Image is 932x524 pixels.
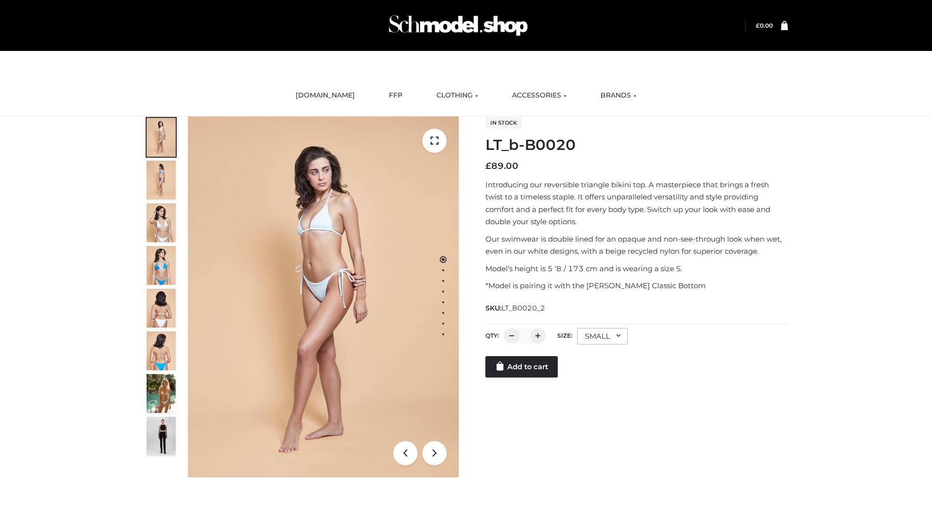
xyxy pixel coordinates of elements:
[485,117,522,129] span: In stock
[485,279,788,292] p: *Model is pairing it with the [PERSON_NAME] Classic Bottom
[485,233,788,258] p: Our swimwear is double lined for an opaque and non-see-through look when wet, even in our white d...
[147,203,176,242] img: ArielClassicBikiniTop_CloudNine_AzureSky_OW114ECO_3-scaled.jpg
[147,161,176,199] img: ArielClassicBikiniTop_CloudNine_AzureSky_OW114ECO_2-scaled.jpg
[485,136,788,154] h1: LT_b-B0020
[485,161,491,171] span: £
[485,161,518,171] bdi: 89.00
[577,328,628,344] div: SMALL
[385,6,531,45] img: Schmodel Admin 964
[147,246,176,285] img: ArielClassicBikiniTop_CloudNine_AzureSky_OW114ECO_4-scaled.jpg
[147,374,176,413] img: Arieltop_CloudNine_AzureSky2.jpg
[288,85,362,106] a: [DOMAIN_NAME]
[147,417,176,456] img: 49df5f96394c49d8b5cbdcda3511328a.HD-1080p-2.5Mbps-49301101_thumbnail.jpg
[593,85,644,106] a: BRANDS
[188,116,459,477] img: LT_b-B0020
[429,85,485,106] a: CLOTHING
[147,331,176,370] img: ArielClassicBikiniTop_CloudNine_AzureSky_OW114ECO_8-scaled.jpg
[501,304,545,312] span: LT_B0020_2
[147,289,176,327] img: ArielClassicBikiniTop_CloudNine_AzureSky_OW114ECO_7-scaled.jpg
[485,332,499,339] label: QTY:
[485,262,788,275] p: Model’s height is 5 ‘8 / 173 cm and is wearing a size S.
[756,22,760,29] span: £
[756,22,773,29] a: £0.00
[485,179,788,228] p: Introducing our reversible triangle bikini top. A masterpiece that brings a fresh twist to a time...
[505,85,574,106] a: ACCESSORIES
[557,332,572,339] label: Size:
[147,118,176,157] img: ArielClassicBikiniTop_CloudNine_AzureSky_OW114ECO_1-scaled.jpg
[485,302,546,314] span: SKU:
[382,85,410,106] a: FFP
[756,22,773,29] bdi: 0.00
[485,356,558,377] a: Add to cart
